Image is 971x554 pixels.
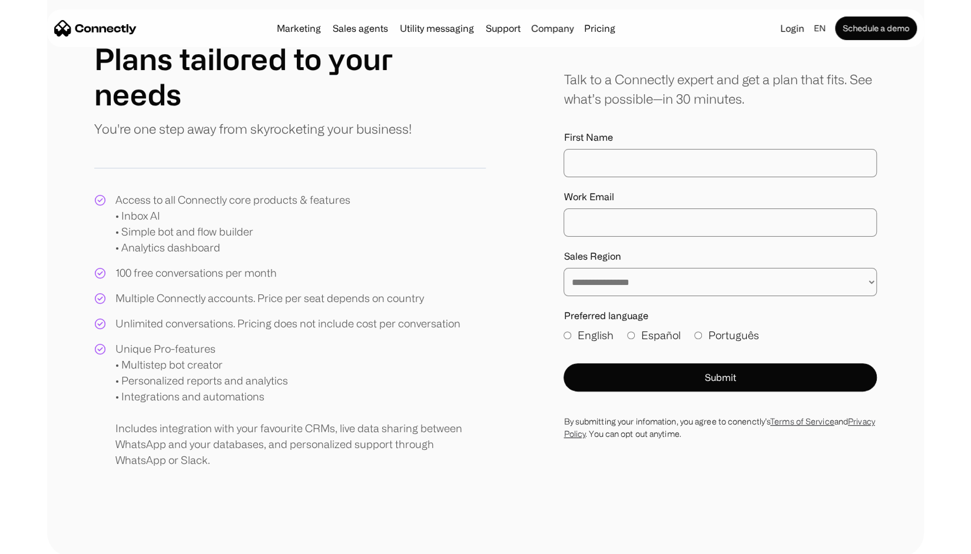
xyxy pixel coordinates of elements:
[694,327,758,343] label: Português
[395,24,479,33] a: Utility messaging
[481,24,525,33] a: Support
[627,327,680,343] label: Español
[564,310,877,321] label: Preferred language
[564,417,874,438] a: Privacy Policy
[564,331,571,339] input: English
[54,19,137,37] a: home
[579,24,620,33] a: Pricing
[115,192,350,256] div: Access to all Connectly core products & features • Inbox AI • Simple bot and flow builder • Analy...
[24,533,71,550] ul: Language list
[94,119,412,138] p: You're one step away from skyrocketing your business!
[814,20,826,37] div: en
[776,20,809,37] a: Login
[694,331,702,339] input: Português
[835,16,917,40] a: Schedule a demo
[328,24,393,33] a: Sales agents
[809,20,833,37] div: en
[12,532,71,550] aside: Language selected: English
[115,341,486,468] div: Unique Pro-features • Multistep bot creator • Personalized reports and analytics • Integrations a...
[564,327,613,343] label: English
[272,24,326,33] a: Marketing
[115,290,424,306] div: Multiple Connectly accounts. Price per seat depends on country
[564,69,877,108] div: Talk to a Connectly expert and get a plan that fits. See what’s possible—in 30 minutes.
[564,132,877,143] label: First Name
[770,417,834,426] a: Terms of Service
[627,331,635,339] input: Español
[564,191,877,203] label: Work Email
[564,251,877,262] label: Sales Region
[94,41,486,112] h1: Plans tailored to your needs
[115,316,460,331] div: Unlimited conversations. Pricing does not include cost per conversation
[115,265,277,281] div: 100 free conversations per month
[564,363,877,392] button: Submit
[564,415,877,440] div: By submitting your infomation, you agree to conenctly’s and . You can opt out anytime.
[531,20,574,37] div: Company
[528,20,577,37] div: Company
